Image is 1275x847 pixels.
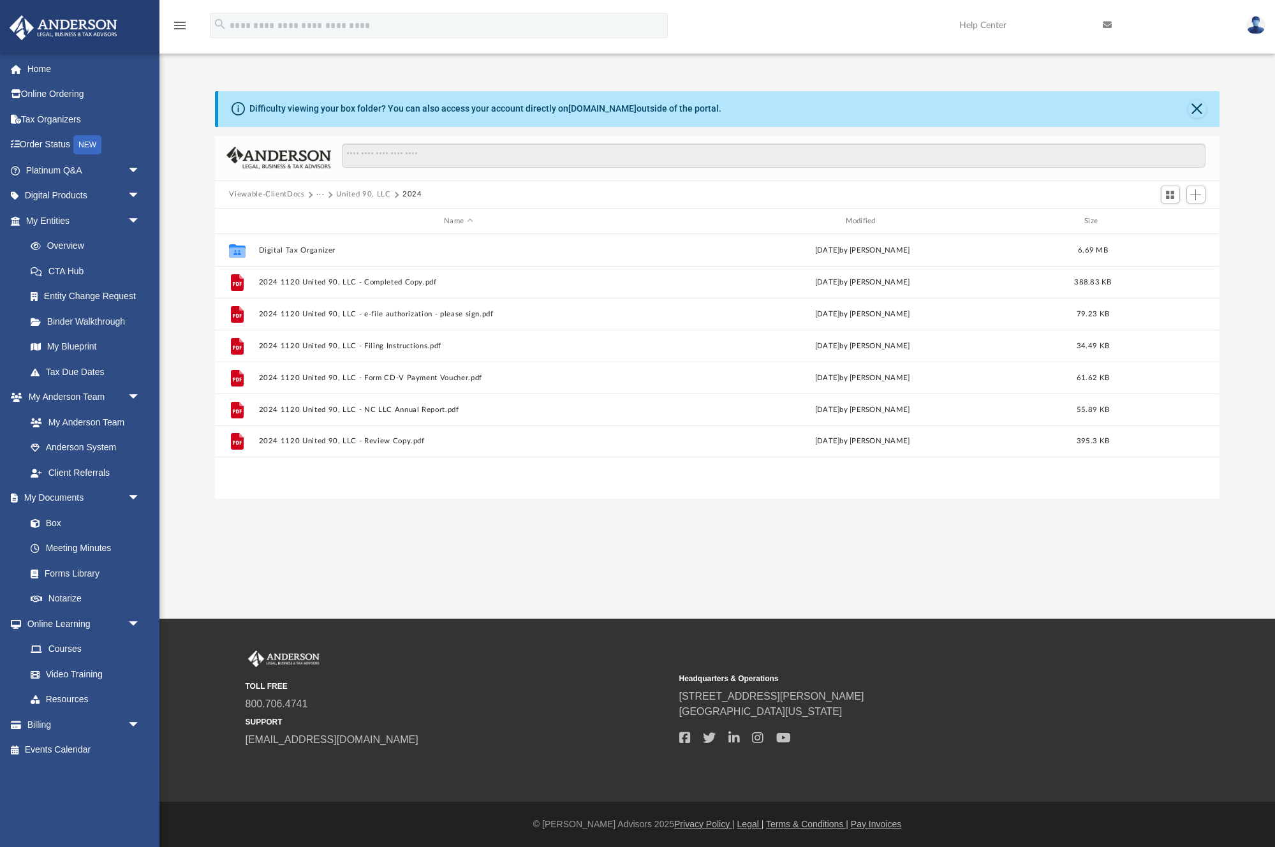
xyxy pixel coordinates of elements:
[18,309,159,334] a: Binder Walkthrough
[259,310,658,318] button: 2024 1120 United 90, LLC - e-file authorization - please sign.pdf
[766,819,848,829] a: Terms & Conditions |
[1161,186,1180,203] button: Switch to Grid View
[9,712,159,737] a: Billingarrow_drop_down
[259,406,658,414] button: 2024 1120 United 90, LLC - NC LLC Annual Report.pdf
[9,208,159,233] a: My Entitiesarrow_drop_down
[851,819,901,829] a: Pay Invoices
[246,681,670,692] small: TOLL FREE
[9,132,159,158] a: Order StatusNEW
[663,277,1062,288] div: [DATE] by [PERSON_NAME]
[246,734,418,745] a: [EMAIL_ADDRESS][DOMAIN_NAME]
[663,436,1062,448] div: [DATE] by [PERSON_NAME]
[674,819,735,829] a: Privacy Policy |
[1075,279,1112,286] span: 388.83 KB
[402,189,422,200] button: 2024
[9,485,153,511] a: My Documentsarrow_drop_down
[663,372,1062,384] div: [DATE] by [PERSON_NAME]
[229,189,304,200] button: Viewable-ClientDocs
[9,82,159,107] a: Online Ordering
[259,374,658,382] button: 2024 1120 United 90, LLC - Form CD-V Payment Voucher.pdf
[215,234,1219,498] div: grid
[172,24,188,33] a: menu
[159,818,1275,831] div: © [PERSON_NAME] Advisors 2025
[1079,247,1109,254] span: 6.69 MB
[679,673,1104,684] small: Headquarters & Operations
[246,698,308,709] a: 800.706.4741
[1077,374,1109,381] span: 61.62 KB
[128,611,153,637] span: arrow_drop_down
[663,216,1062,227] div: Modified
[249,102,721,115] div: Difficulty viewing your box folder? You can also access your account directly on outside of the p...
[18,637,153,662] a: Courses
[172,18,188,33] i: menu
[246,716,670,728] small: SUPPORT
[1077,342,1109,350] span: 34.49 KB
[128,208,153,234] span: arrow_drop_down
[9,737,159,763] a: Events Calendar
[18,460,153,485] a: Client Referrals
[18,258,159,284] a: CTA Hub
[259,438,658,446] button: 2024 1120 United 90, LLC - Review Copy.pdf
[316,189,325,200] button: ···
[568,103,637,114] a: [DOMAIN_NAME]
[259,246,658,254] button: Digital Tax Organizer
[213,17,227,31] i: search
[18,284,159,309] a: Entity Change Request
[679,691,864,702] a: [STREET_ADDRESS][PERSON_NAME]
[18,561,147,586] a: Forms Library
[259,278,658,286] button: 2024 1120 United 90, LLC - Completed Copy.pdf
[737,819,764,829] a: Legal |
[18,687,153,712] a: Resources
[258,216,658,227] div: Name
[221,216,253,227] div: id
[9,611,153,637] a: Online Learningarrow_drop_down
[1188,100,1206,118] button: Close
[246,651,322,667] img: Anderson Advisors Platinum Portal
[128,485,153,512] span: arrow_drop_down
[1077,406,1109,413] span: 55.89 KB
[128,385,153,411] span: arrow_drop_down
[9,107,159,132] a: Tax Organizers
[9,385,153,410] a: My Anderson Teamarrow_drop_down
[663,245,1062,256] div: [DATE] by [PERSON_NAME]
[1186,186,1205,203] button: Add
[679,706,843,717] a: [GEOGRAPHIC_DATA][US_STATE]
[9,183,159,209] a: Digital Productsarrow_drop_down
[73,135,101,154] div: NEW
[1077,311,1109,318] span: 79.23 KB
[18,359,159,385] a: Tax Due Dates
[18,586,153,612] a: Notarize
[663,309,1062,320] div: [DATE] by [PERSON_NAME]
[259,342,658,350] button: 2024 1120 United 90, LLC - Filing Instructions.pdf
[18,661,147,687] a: Video Training
[18,409,147,435] a: My Anderson Team
[9,56,159,82] a: Home
[1246,16,1265,34] img: User Pic
[18,510,147,536] a: Box
[663,404,1062,416] div: [DATE] by [PERSON_NAME]
[18,536,153,561] a: Meeting Minutes
[18,233,159,259] a: Overview
[336,189,390,200] button: United 90, LLC
[6,15,121,40] img: Anderson Advisors Platinum Portal
[18,334,153,360] a: My Blueprint
[342,144,1205,168] input: Search files and folders
[663,341,1062,352] div: [DATE] by [PERSON_NAME]
[1124,216,1214,227] div: id
[18,435,153,460] a: Anderson System
[9,158,159,183] a: Platinum Q&Aarrow_drop_down
[1068,216,1119,227] div: Size
[128,183,153,209] span: arrow_drop_down
[128,712,153,738] span: arrow_drop_down
[1077,438,1109,445] span: 395.3 KB
[128,158,153,184] span: arrow_drop_down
